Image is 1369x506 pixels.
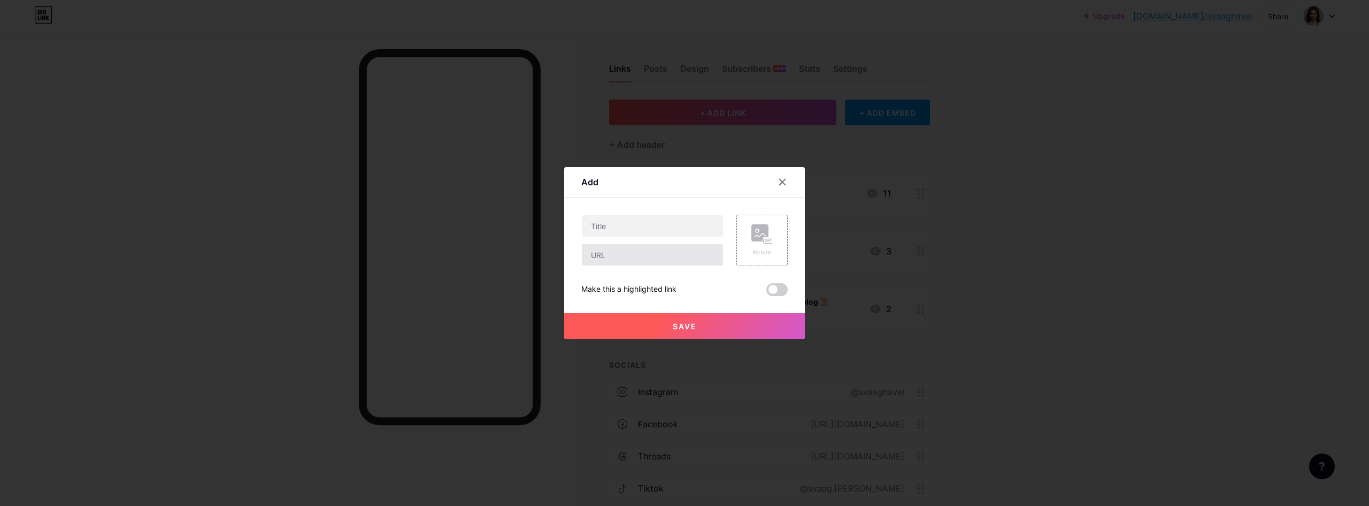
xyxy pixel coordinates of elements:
input: URL [582,244,723,266]
span: Save [673,322,697,331]
div: Picture [751,248,773,256]
input: Title [582,215,723,237]
div: Add [581,176,598,188]
button: Save [564,313,805,339]
div: Make this a highlighted link [581,283,676,296]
